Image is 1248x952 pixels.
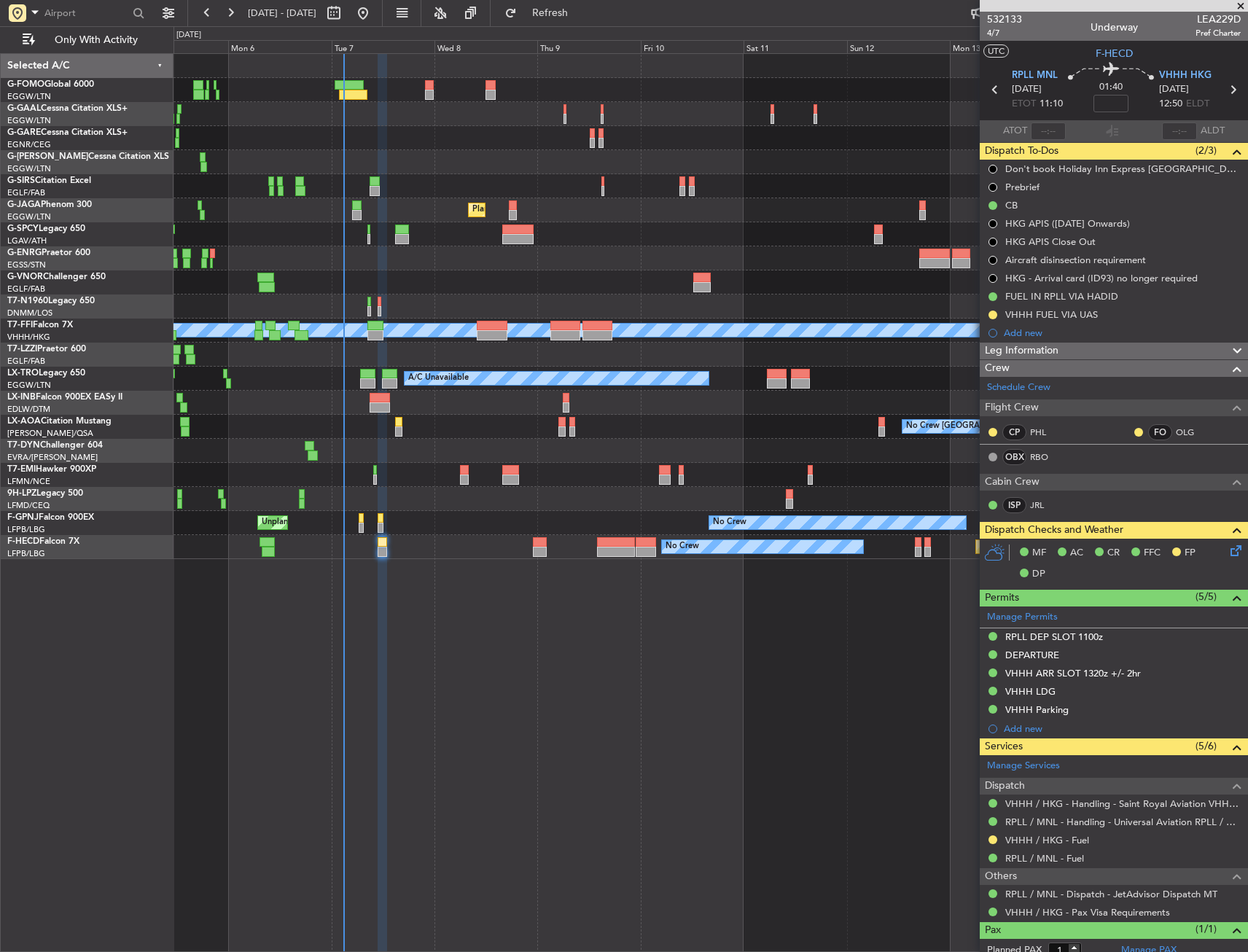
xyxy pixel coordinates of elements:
a: G-FOMOGlobal 6000 [7,80,94,89]
div: Fri 10 [641,40,744,53]
span: (5/5) [1196,589,1217,604]
a: T7-DYNChallenger 604 [7,441,103,450]
a: G-GAALCessna Citation XLS+ [7,104,128,113]
div: Add new [1004,327,1241,339]
span: 4/7 [987,27,1022,39]
a: EDLW/DTM [7,404,50,415]
div: Tue 7 [332,40,434,53]
div: Wed 8 [434,40,537,53]
div: A/C Unavailable [408,367,469,389]
a: 9H-LPZLegacy 500 [7,489,83,498]
a: Manage Services [987,759,1060,773]
span: F-HECD [7,537,39,546]
span: (2/3) [1196,143,1217,158]
span: G-SPCY [7,225,39,233]
div: Thu 9 [537,40,640,53]
span: RPLL MNL [1012,69,1058,83]
a: Manage Permits [987,610,1058,625]
span: Crew [985,360,1010,377]
a: EGGW/LTN [7,380,51,391]
input: --:-- [1031,122,1066,140]
a: G-VNORChallenger 650 [7,273,106,281]
div: RPLL DEP SLOT 1100z [1005,631,1103,643]
span: LEA229D [1196,12,1241,27]
span: (5/6) [1196,738,1217,754]
div: ISP [1002,497,1026,513]
button: Only With Activity [16,28,158,52]
span: 11:10 [1040,97,1063,112]
span: ETOT [1012,97,1036,112]
div: Sun 12 [847,40,950,53]
div: OBX [1002,449,1026,465]
a: RBO [1030,450,1063,464]
a: G-SPCYLegacy 650 [7,225,85,233]
span: 12:50 [1159,97,1182,112]
a: G-ENRGPraetor 600 [7,249,90,257]
span: Only With Activity [38,35,154,45]
span: G-GARE [7,128,41,137]
a: G-GARECessna Citation XLS+ [7,128,128,137]
a: F-HECDFalcon 7X [7,537,79,546]
a: LFPB/LBG [7,548,45,559]
span: [DATE] - [DATE] [248,7,316,20]
span: Permits [985,590,1019,606]
span: 01:40 [1099,80,1123,95]
span: G-SIRS [7,176,35,185]
span: T7-LZZI [7,345,37,354]
div: No Crew [713,512,746,534]
div: FUEL IN RPLL VIA HADID [1005,290,1118,303]
a: EGLF/FAB [7,187,45,198]
span: FP [1185,546,1196,561]
div: Sat 11 [744,40,846,53]
a: G-[PERSON_NAME]Cessna Citation XLS [7,152,169,161]
a: DNMM/LOS [7,308,52,319]
a: Schedule Crew [987,381,1050,395]
span: Pref Charter [1196,27,1241,39]
span: LX-INB [7,393,36,402]
div: Sun 5 [125,40,228,53]
a: T7-LZZIPraetor 600 [7,345,86,354]
div: Add new [1004,722,1241,735]
span: [DATE] [1012,82,1042,97]
span: Refresh [520,8,581,18]
div: Don't book Holiday Inn Express [GEOGRAPHIC_DATA] [GEOGRAPHIC_DATA] [1005,163,1241,175]
a: EGSS/STN [7,260,46,270]
div: VHHH LDG [1005,685,1056,698]
span: G-GAAL [7,104,41,113]
span: Flight Crew [985,399,1039,416]
div: Aircraft disinsection requirement [1005,254,1146,266]
a: LFMN/NCE [7,476,50,487]
span: Leg Information [985,343,1058,359]
span: Dispatch Checks and Weather [985,522,1123,539]
span: Pax [985,922,1001,939]
a: JRL [1030,499,1063,512]
span: LX-TRO [7,369,39,378]
span: Dispatch To-Dos [985,143,1058,160]
span: G-ENRG [7,249,42,257]
a: T7-EMIHawker 900XP [7,465,96,474]
a: F-GPNJFalcon 900EX [7,513,94,522]
div: DEPARTURE [1005,649,1059,661]
span: G-[PERSON_NAME] [7,152,88,161]
span: G-JAGA [7,200,41,209]
div: FO [1148,424,1172,440]
a: VHHH / HKG - Handling - Saint Royal Aviation VHHH / HKG [1005,797,1241,810]
a: EVRA/[PERSON_NAME] [7,452,98,463]
a: VHHH / HKG - Fuel [1005,834,1089,846]
a: T7-FFIFalcon 7X [7,321,73,329]
span: ATOT [1003,124,1027,138]
div: HKG - Arrival card (ID93) no longer required [1005,272,1198,284]
span: CR [1107,546,1120,561]
span: G-VNOR [7,273,43,281]
a: EGGW/LTN [7,115,51,126]
span: DP [1032,567,1045,582]
div: No Crew [666,536,699,558]
span: AC [1070,546,1083,561]
div: Underway [1091,20,1138,35]
a: EGGW/LTN [7,91,51,102]
div: Mon 6 [228,40,331,53]
span: ALDT [1201,124,1225,138]
a: OLG [1176,426,1209,439]
a: EGNR/CEG [7,139,51,150]
span: Others [985,868,1017,885]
